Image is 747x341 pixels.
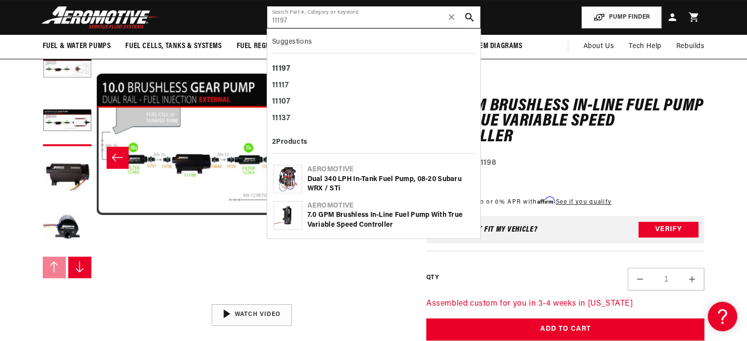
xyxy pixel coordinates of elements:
[237,41,294,52] span: Fuel Regulators
[68,257,92,278] button: Slide right
[272,110,475,127] div: 11137
[272,138,307,146] b: 2 Products
[426,197,611,206] p: Starting at /mo or 0% APR with .
[125,41,221,52] span: Fuel Cells, Tanks & Systems
[107,147,128,168] button: Slide left
[274,206,302,225] img: 7.0 GPM Brushless In-Line Fuel Pump with True Variable Speed Controller
[267,6,480,28] input: Search by Part Number, Category or Keyword
[426,274,439,282] label: QTY
[118,35,229,58] summary: Fuel Cells, Tanks & Systems
[676,41,705,52] span: Rebuilds
[576,35,621,58] a: About Us
[43,151,92,200] button: Load image 4 in gallery view
[426,298,705,311] p: Assembled custom for you in 3-4 weeks in [US_STATE]
[583,43,614,50] span: About Us
[426,157,705,170] div: Part Number:
[35,35,118,58] summary: Fuel & Water Pumps
[43,43,92,92] button: Load image 2 in gallery view
[43,205,92,254] button: Load image 5 in gallery view
[307,175,474,194] div: Dual 340 LPH In-Tank Fuel Pump, 08-20 Subaru WRX / STi
[307,201,474,211] div: Aeromotive
[272,34,475,53] div: Suggestions
[669,35,712,58] summary: Rebuilds
[43,257,66,278] button: Slide left
[465,41,523,52] span: System Diagrams
[477,159,496,167] strong: 11198
[272,94,475,110] div: 11107
[447,9,456,25] span: ✕
[556,199,611,205] a: See if you qualify - Learn more about Affirm Financing (opens in modal)
[274,165,302,193] img: Dual 340 LPH In-Tank Fuel Pump, 08-20 Subaru WRX / STi
[432,226,538,234] div: Does This part fit My vehicle?
[43,41,111,52] span: Fuel & Water Pumps
[229,35,302,58] summary: Fuel Regulators
[307,165,474,175] div: Aeromotive
[426,98,705,145] h1: 10.0 GPM Brushless In-Line Fuel Pump with True Variable Speed Controller
[581,6,662,28] button: PUMP FINDER
[43,97,92,146] button: Load image 3 in gallery view
[457,35,530,58] summary: System Diagrams
[272,78,475,94] div: 11117
[537,196,554,204] span: Affirm
[272,65,291,73] b: 11197
[629,41,661,52] span: Tech Help
[307,210,474,230] div: 7.0 GPM Brushless In-Line Fuel Pump with True Variable Speed Controller
[621,35,668,58] summary: Tech Help
[459,6,480,28] button: search button
[638,222,698,237] button: Verify
[426,318,705,341] button: Add to Cart
[39,6,162,29] img: Aeromotive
